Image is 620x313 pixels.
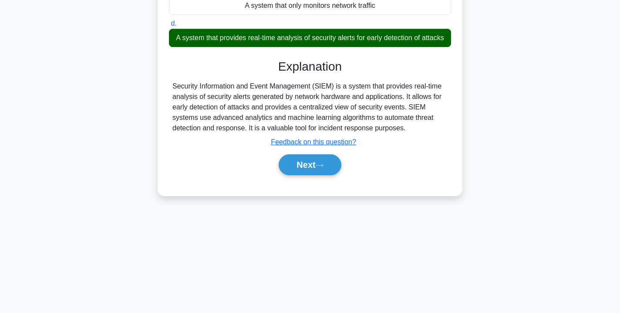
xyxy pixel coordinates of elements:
button: Next [279,154,341,175]
span: d. [171,20,176,27]
div: Security Information and Event Management (SIEM) is a system that provides real-time analysis of ... [172,81,448,133]
a: Feedback on this question? [271,138,356,146]
div: A system that provides real-time analysis of security alerts for early detection of attacks [169,29,451,47]
h3: Explanation [174,59,446,74]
